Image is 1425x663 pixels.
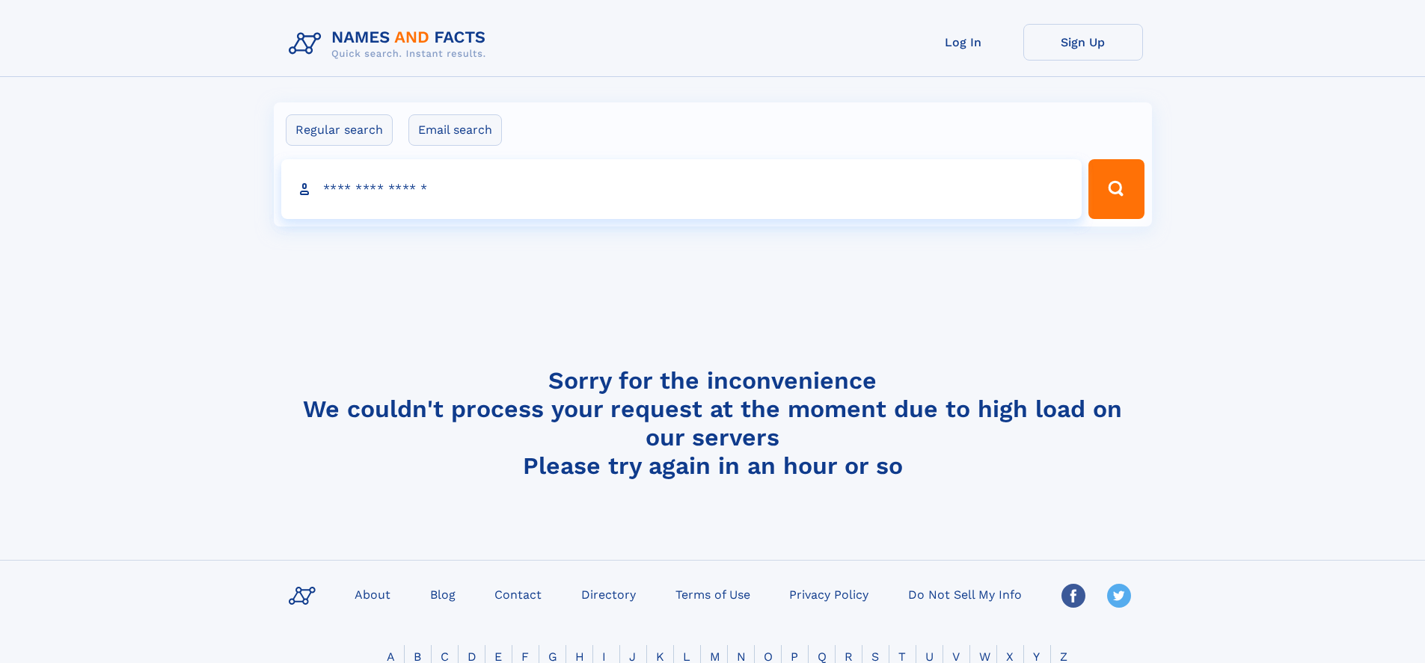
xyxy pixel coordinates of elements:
a: Contact [488,583,548,605]
label: Email search [408,114,502,146]
a: Do Not Sell My Info [902,583,1028,605]
input: search input [281,159,1082,219]
a: Privacy Policy [783,583,874,605]
img: Facebook [1061,584,1085,608]
a: Blog [424,583,462,605]
a: Terms of Use [669,583,756,605]
img: Twitter [1107,584,1131,608]
button: Search Button [1088,159,1144,219]
a: Directory [575,583,642,605]
img: Logo Names and Facts [283,24,498,64]
a: About [349,583,396,605]
a: Log In [904,24,1023,61]
a: Sign Up [1023,24,1143,61]
h4: Sorry for the inconvenience We couldn't process your request at the moment due to high load on ou... [283,366,1143,480]
label: Regular search [286,114,393,146]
